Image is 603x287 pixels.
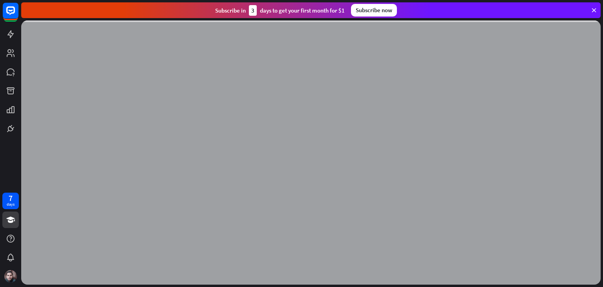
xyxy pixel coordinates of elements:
div: 7 [9,195,13,202]
div: Subscribe in days to get your first month for $1 [215,5,345,16]
div: days [7,202,15,207]
div: 3 [249,5,257,16]
a: 7 days [2,193,19,209]
div: Subscribe now [351,4,397,17]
